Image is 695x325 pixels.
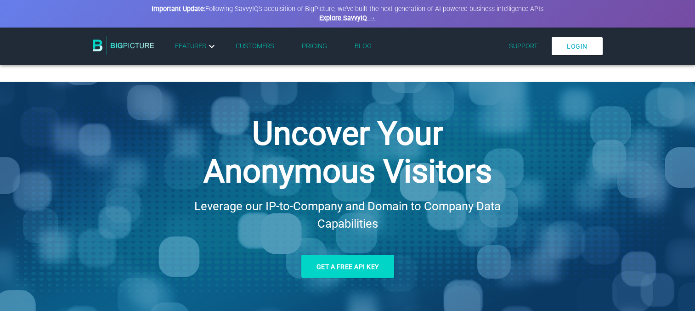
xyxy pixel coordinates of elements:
[301,255,394,278] a: Get a free API key
[552,37,603,55] a: Login
[175,197,520,233] h2: Leverage our IP-to-Company and Domain to Company Data Capabilities
[175,115,520,190] h1: Uncover Your Anonymous Visitors
[93,36,154,55] img: BigPicture.io
[175,41,217,52] a: Features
